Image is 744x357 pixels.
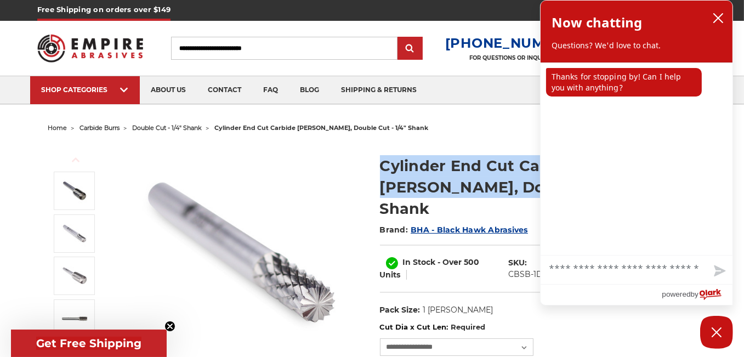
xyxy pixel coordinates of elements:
a: double cut - 1/4" shank [132,124,202,132]
a: home [48,124,67,132]
a: carbide burrs [79,124,120,132]
dd: CBSB-1D [509,269,543,280]
img: End Cut Cylinder shape carbide bur 1/4" shank [61,177,88,205]
span: powered [662,287,690,301]
span: cylinder end cut carbide [PERSON_NAME], double cut - 1/4" shank [214,124,428,132]
span: - Over [438,257,462,267]
a: blog [289,76,330,104]
a: BHA - Black Hawk Abrasives [411,225,528,235]
a: [PHONE_NUMBER] [445,35,580,51]
a: about us [140,76,197,104]
div: Get Free ShippingClose teaser [11,330,167,357]
h1: Cylinder End Cut Carbide [PERSON_NAME], Double Cut - 1/4" Shank [380,155,696,219]
img: SB-5D cylinder end cut shape carbide burr with 1/4 inch shank [61,262,88,290]
img: SB-1D cylinder end cut shape carbide burr with 1/4 inch shank [61,220,88,247]
button: Close Chatbox [700,316,733,349]
p: Thanks for stopping by! Can I help you with anything? [546,68,702,97]
a: Powered by Olark [662,285,732,305]
div: chat [541,63,732,255]
span: Get Free Shipping [36,337,141,350]
p: FOR QUESTIONS OR INQUIRIES [445,54,580,61]
div: SHOP CATEGORIES [41,86,129,94]
input: Submit [399,38,421,60]
span: Units [380,270,401,280]
a: faq [252,76,289,104]
small: Required [451,322,485,331]
button: Previous [63,148,89,172]
dt: Pack Size: [380,304,421,316]
dt: SKU: [509,257,527,269]
h2: Now chatting [552,12,642,33]
a: shipping & returns [330,76,428,104]
img: SB-3 cylinder end cut shape carbide burr 1/4" shank [61,305,88,332]
span: 500 [464,257,480,267]
label: Cut Dia x Cut Len: [380,322,696,333]
p: Questions? We'd love to chat. [552,40,722,51]
span: by [691,287,698,301]
button: Close teaser [164,321,175,332]
dd: 1 [PERSON_NAME] [423,304,493,316]
span: Brand: [380,225,408,235]
img: Empire Abrasives [37,27,143,69]
button: close chatbox [709,10,727,26]
span: In Stock [403,257,436,267]
button: Send message [705,259,732,284]
a: contact [197,76,252,104]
